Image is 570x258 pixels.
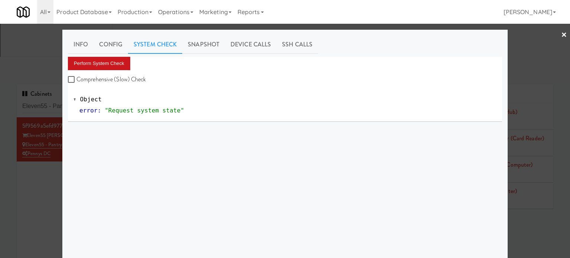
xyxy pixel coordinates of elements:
a: Snapshot [182,35,225,54]
span: Object [80,96,102,103]
input: Comprehensive (Slow) Check [68,77,76,83]
a: System Check [128,35,182,54]
button: Perform System Check [68,57,130,70]
label: Comprehensive (Slow) Check [68,74,146,85]
a: Info [68,35,94,54]
a: × [561,24,567,47]
img: Micromart [17,6,30,19]
span: : [98,107,101,114]
a: SSH Calls [276,35,318,54]
a: Device Calls [225,35,276,54]
span: error [79,107,98,114]
span: "Request system state" [105,107,184,114]
a: Config [94,35,128,54]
